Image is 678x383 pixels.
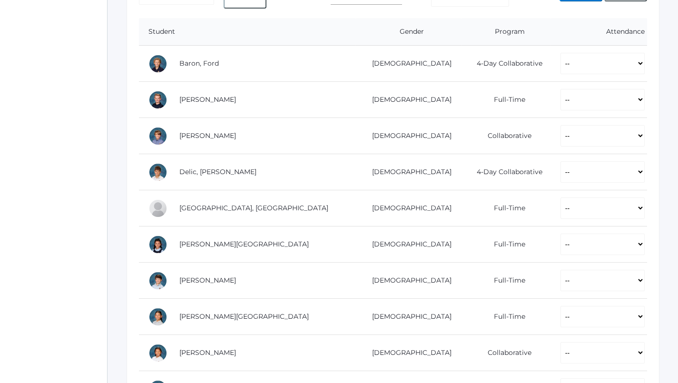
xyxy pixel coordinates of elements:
[461,190,550,226] td: Full-Time
[461,46,550,82] td: 4-Day Collaborative
[461,263,550,299] td: Full-Time
[148,90,167,109] div: Brody Bigley
[356,82,462,118] td: [DEMOGRAPHIC_DATA]
[461,299,550,335] td: Full-Time
[356,154,462,190] td: [DEMOGRAPHIC_DATA]
[179,204,328,212] a: [GEOGRAPHIC_DATA], [GEOGRAPHIC_DATA]
[356,299,462,335] td: [DEMOGRAPHIC_DATA]
[461,226,550,263] td: Full-Time
[356,190,462,226] td: [DEMOGRAPHIC_DATA]
[148,307,167,326] div: Sofia La Rosa
[148,54,167,73] div: Ford Baron
[148,344,167,363] div: Lila Lau
[461,18,550,46] th: Program
[551,18,647,46] th: Attendance
[356,118,462,154] td: [DEMOGRAPHIC_DATA]
[179,348,236,357] a: [PERSON_NAME]
[139,18,356,46] th: Student
[148,235,167,254] div: Victoria Harutyunyan
[356,263,462,299] td: [DEMOGRAPHIC_DATA]
[356,18,462,46] th: Gender
[179,95,236,104] a: [PERSON_NAME]
[179,167,256,176] a: Delic, [PERSON_NAME]
[461,154,550,190] td: 4-Day Collaborative
[179,312,309,321] a: [PERSON_NAME][GEOGRAPHIC_DATA]
[356,335,462,371] td: [DEMOGRAPHIC_DATA]
[148,163,167,182] div: Luka Delic
[461,118,550,154] td: Collaborative
[179,131,236,140] a: [PERSON_NAME]
[179,240,309,248] a: [PERSON_NAME][GEOGRAPHIC_DATA]
[148,199,167,218] div: Easton Ferris
[179,276,236,285] a: [PERSON_NAME]
[461,82,550,118] td: Full-Time
[148,271,167,290] div: William Hibbard
[356,46,462,82] td: [DEMOGRAPHIC_DATA]
[356,226,462,263] td: [DEMOGRAPHIC_DATA]
[461,335,550,371] td: Collaborative
[148,127,167,146] div: Jack Crosby
[179,59,219,68] a: Baron, Ford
